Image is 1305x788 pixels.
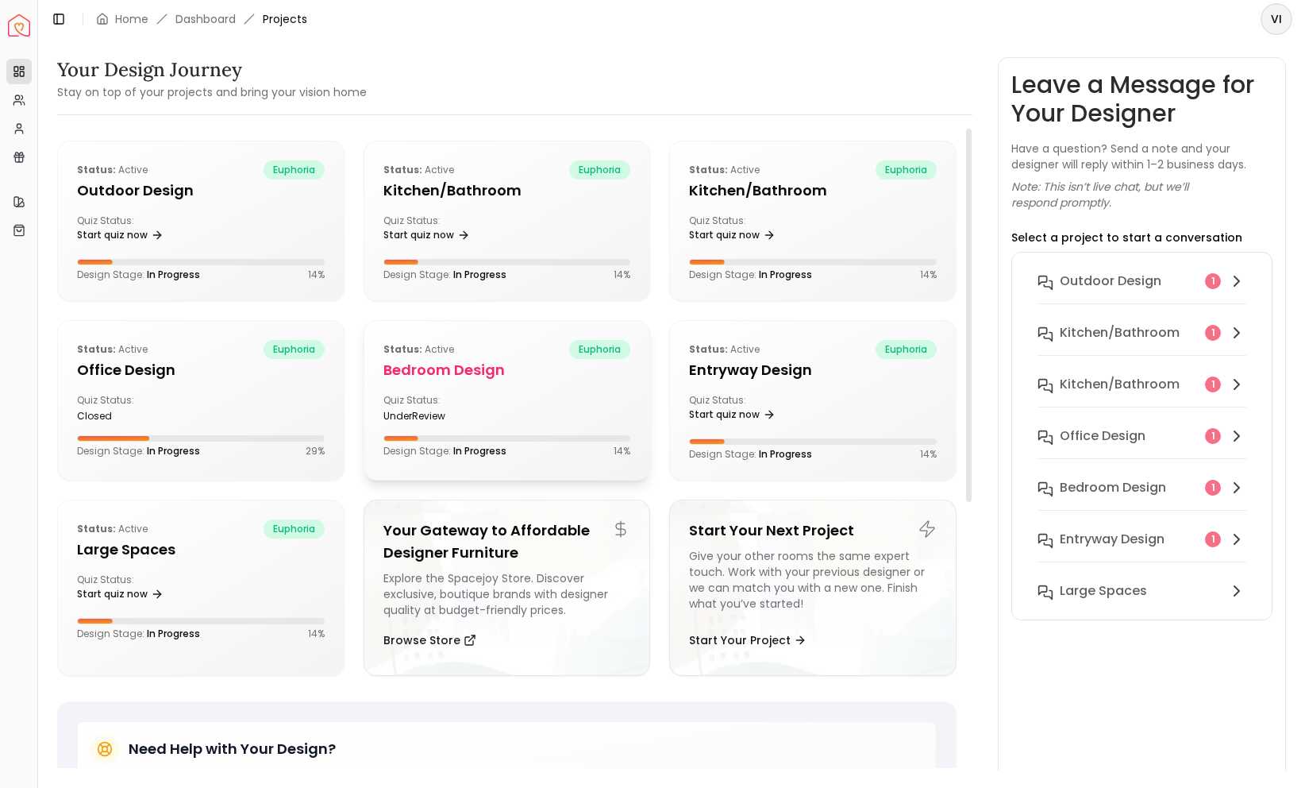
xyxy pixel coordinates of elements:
p: Select a project to start a conversation [1011,230,1242,245]
span: euphoria [264,160,325,180]
h5: Need Help with Your Design? [129,738,336,760]
span: euphoria [876,160,937,180]
button: Start Your Project [689,624,806,656]
small: Stay on top of your projects and bring your vision home [57,84,367,100]
span: Projects [263,11,307,27]
p: 14 % [308,628,325,640]
div: 1 [1205,273,1221,289]
b: Status: [689,342,728,356]
div: underReview [383,410,501,423]
span: euphoria [569,160,630,180]
h5: Office design [77,359,325,381]
a: Start quiz now [689,224,776,246]
a: Start Your Next ProjectGive your other rooms the same expert touch. Work with your previous desig... [669,500,957,676]
div: Quiz Status: [77,574,194,605]
h5: Large Spaces [77,539,325,561]
h5: Outdoor design [77,180,325,202]
span: In Progress [453,268,506,281]
p: active [77,160,148,180]
div: 1 [1205,480,1221,496]
span: VI [1262,5,1291,33]
div: Quiz Status: [689,214,806,246]
h6: Office design [1060,427,1145,446]
button: Kitchen/Bathroom1 [1025,369,1259,420]
div: 1 [1205,531,1221,547]
p: 14 % [308,268,325,281]
p: active [77,340,148,359]
p: Design Stage: [689,268,812,281]
button: Office design1 [1025,420,1259,472]
h5: Kitchen/Bathroom [689,180,937,202]
div: 1 [1205,428,1221,444]
h6: Bedroom design [1060,478,1166,497]
div: Quiz Status: [77,394,194,423]
div: 1 [1205,325,1221,341]
button: Large Spaces [1025,575,1259,607]
img: Spacejoy Logo [8,14,30,37]
p: Design Stage: [77,268,200,281]
b: Status: [383,342,422,356]
p: Design Stage: [77,445,200,458]
button: Bedroom design1 [1025,472,1259,523]
div: Quiz Status: [77,214,194,246]
b: Status: [77,342,116,356]
p: active [383,340,454,359]
p: 29 % [306,445,325,458]
a: Start quiz now [77,224,164,246]
h6: Large Spaces [1060,581,1147,601]
h6: entryway design [1060,530,1164,549]
h5: Start Your Next Project [689,520,937,542]
span: In Progress [759,447,812,461]
button: Kitchen/Bathroom1 [1025,317,1259,369]
b: Status: [383,163,422,176]
p: active [689,340,760,359]
a: Spacejoy [8,14,30,37]
div: Quiz Status: [383,394,501,423]
p: Design Stage: [77,628,200,640]
a: Start quiz now [77,583,164,605]
h5: Kitchen/Bathroom [383,180,631,202]
span: In Progress [453,444,506,458]
div: Quiz Status: [689,394,806,426]
h3: Your Design Journey [57,57,367,83]
a: Start quiz now [689,404,776,426]
div: Give your other rooms the same expert touch. Work with your previous designer or we can match you... [689,548,937,618]
button: entryway design1 [1025,523,1259,575]
p: Design Stage: [383,445,506,458]
h5: Bedroom design [383,359,631,381]
button: Browse Store [383,624,476,656]
span: In Progress [147,627,200,640]
button: VI [1261,3,1292,35]
p: Have a question? Send a note and your designer will reply within 1–2 business days. [1011,141,1272,172]
div: Explore the Spacejoy Store. Discover exclusive, boutique brands with designer quality at budget-f... [383,570,631,618]
button: Outdoor design1 [1025,265,1259,317]
p: 14 % [920,268,937,281]
p: Design Stage: [689,448,812,461]
p: active [689,160,760,180]
b: Status: [689,163,728,176]
a: Your Gateway to Affordable Designer FurnitureExplore the Spacejoy Store. Discover exclusive, bout... [364,500,651,676]
h3: Leave a Message for Your Designer [1011,71,1272,128]
nav: breadcrumb [96,11,307,27]
span: euphoria [264,340,325,359]
div: Quiz Status: [383,214,501,246]
h6: Kitchen/Bathroom [1060,375,1180,394]
span: euphoria [264,520,325,539]
p: active [383,160,454,180]
h6: Outdoor design [1060,272,1161,291]
div: closed [77,410,194,423]
b: Status: [77,163,116,176]
p: 14 % [920,448,937,461]
h5: entryway design [689,359,937,381]
a: Dashboard [175,11,236,27]
p: Note: This isn’t live chat, but we’ll respond promptly. [1011,179,1272,211]
span: In Progress [147,268,200,281]
span: In Progress [147,444,200,458]
span: euphoria [569,340,630,359]
div: 1 [1205,377,1221,392]
a: Start quiz now [383,224,470,246]
h5: Your Gateway to Affordable Designer Furniture [383,520,631,564]
a: Home [115,11,148,27]
p: 14 % [614,445,630,458]
b: Status: [77,522,116,535]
